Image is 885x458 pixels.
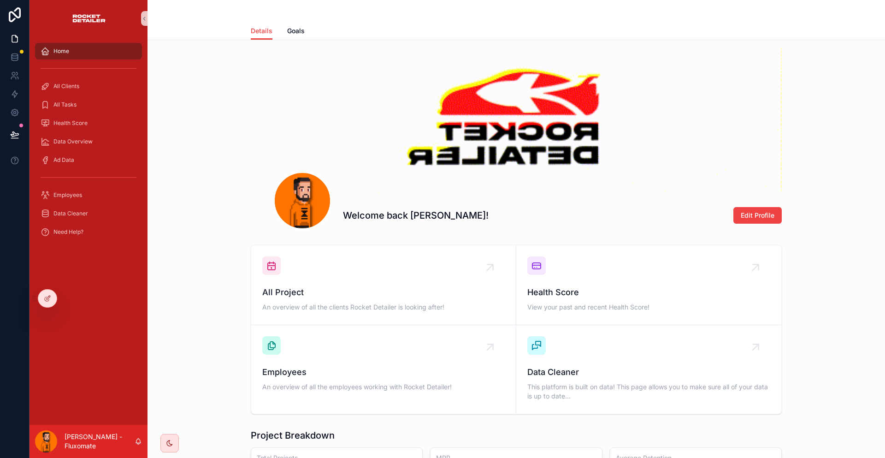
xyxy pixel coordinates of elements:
h1: Welcome back [PERSON_NAME]! [343,209,489,222]
span: Health Score [53,119,88,127]
a: All ProjectAn overview of all the clients Rocket Detailer is looking after! [251,245,516,325]
img: App logo [71,11,106,26]
a: Data Overview [35,133,142,150]
a: Goals [287,23,305,41]
a: Employees [35,187,142,203]
a: Ad Data [35,152,142,168]
span: Goals [287,26,305,36]
span: An overview of all the employees working with Rocket Detailer! [262,382,505,392]
a: Health ScoreView your past and recent Health Score! [516,245,781,325]
span: This platform is built on data! This page allows you to make sure all of your data is up to date... [527,382,770,401]
h1: Project Breakdown [251,429,335,442]
span: An overview of all the clients Rocket Detailer is looking after! [262,303,505,312]
span: All Project [262,286,505,299]
a: Details [251,23,272,40]
span: Home [53,48,69,55]
a: Home [35,43,142,59]
button: Edit Profile [733,207,782,224]
span: Employees [53,191,82,199]
span: Edit Profile [741,211,774,220]
span: Data Cleaner [527,366,770,379]
span: Employees [262,366,505,379]
span: View your past and recent Health Score! [527,303,770,312]
a: Data Cleaner [35,205,142,222]
span: Data Cleaner [53,210,88,217]
a: All Tasks [35,96,142,113]
span: Data Overview [53,138,93,145]
span: Ad Data [53,156,74,164]
span: All Clients [53,83,79,90]
span: Health Score [527,286,770,299]
div: scrollable content [29,37,147,251]
span: Details [251,26,272,36]
p: [PERSON_NAME] - Fluxomate [65,432,135,451]
a: All Clients [35,78,142,95]
span: All Tasks [53,101,77,108]
a: Data CleanerThis platform is built on data! This page allows you to make sure all of your data is... [516,325,781,414]
a: EmployeesAn overview of all the employees working with Rocket Detailer! [251,325,516,414]
a: Health Score [35,115,142,131]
